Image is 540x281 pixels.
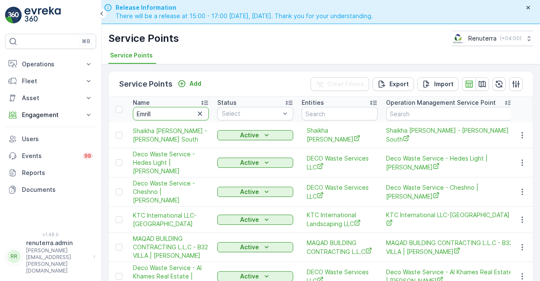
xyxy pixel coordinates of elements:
p: Service Points [108,32,179,45]
p: Fleet [22,77,79,85]
a: MAQAD BUILDING CONTRACTING L.L.C - B32 VILLA | LAMER [386,239,513,256]
a: KTC International LLC-Coca Cola Arena [133,211,209,228]
a: Shaikha Maryam Thani Juma Al Maktoum [307,126,373,144]
a: Users [5,131,96,147]
p: Renuterra [468,34,497,43]
button: Import [417,77,459,91]
span: Deco Waste Service - Hedes Light | [PERSON_NAME] [386,154,513,172]
p: ( +04:00 ) [500,35,521,42]
button: Clear Filters [310,77,369,91]
span: KTC International LLC-[GEOGRAPHIC_DATA] [133,211,209,228]
button: Active [217,187,293,197]
p: Active [240,216,259,224]
button: Active [217,215,293,225]
p: Active [240,243,259,251]
img: logo_light-DOdMpM7g.png [24,7,61,24]
input: Search [386,107,513,120]
button: Operations [5,56,96,73]
div: Toggle Row Selected [116,132,122,139]
p: [PERSON_NAME][EMAIL_ADDRESS][PERSON_NAME][DOMAIN_NAME] [26,247,89,274]
p: Export [389,80,409,88]
div: Toggle Row Selected [116,216,122,223]
img: Screenshot_2024-07-26_at_13.33.01.png [452,34,465,43]
span: v 1.48.0 [5,232,96,237]
a: Deco Waste Service - Hedes Light | Jabel Ali [133,150,209,175]
span: Release Information [116,3,373,12]
input: Search [133,107,209,120]
p: Select [222,109,280,118]
a: Documents [5,181,96,198]
button: Active [217,130,293,140]
button: Renuterra(+04:00) [452,31,533,46]
div: Toggle Row Selected [116,244,122,251]
span: Deco Waste Service - Cheshno | [PERSON_NAME] [133,179,209,205]
button: Active [217,242,293,252]
p: Asset [22,94,79,102]
p: Reports [22,169,93,177]
span: Shaikha [PERSON_NAME] [307,126,373,144]
button: Fleet [5,73,96,90]
input: Search [302,107,378,120]
a: Deco Waste Service - Hedes Light | Jabel Ali [386,154,513,172]
a: MAQAD BUILDING CONTRACTING L.L.C [307,239,373,256]
button: Engagement [5,106,96,123]
button: Export [373,77,414,91]
p: Active [240,131,259,139]
img: logo [5,7,22,24]
a: DECO Waste Services LLC [307,154,373,172]
p: Engagement [22,111,79,119]
span: Service Points [110,51,153,60]
p: ⌘B [82,38,90,45]
p: Active [240,272,259,281]
a: KTC International Landscaping LLC [307,211,373,228]
p: Events [22,152,78,160]
div: Toggle Row Selected [116,188,122,195]
p: Users [22,135,93,143]
button: RRrenuterra.admin[PERSON_NAME][EMAIL_ADDRESS][PERSON_NAME][DOMAIN_NAME] [5,239,96,274]
p: Service Points [119,78,173,90]
p: Active [240,188,259,196]
p: Documents [22,186,93,194]
div: Toggle Row Selected [116,159,122,166]
a: Deco Waste Service - Cheshno | Jabel Ali [386,183,513,201]
a: DECO Waste Services LLC [307,183,373,201]
button: Asset [5,90,96,106]
p: Operation Management Service Point [386,98,496,107]
p: Status [217,98,237,107]
span: Deco Waste Service - Cheshno | [PERSON_NAME] [386,183,513,201]
p: Import [434,80,454,88]
p: 99 [84,153,91,159]
span: Shaikha [PERSON_NAME] - [PERSON_NAME] South [133,127,209,144]
a: Deco Waste Service - Cheshno | Jabel Ali [133,179,209,205]
button: Add [174,79,205,89]
p: Clear Filters [327,80,364,88]
a: Reports [5,164,96,181]
span: KTC International LLC-[GEOGRAPHIC_DATA] [386,211,513,228]
span: Shaikha [PERSON_NAME] - [PERSON_NAME] South [386,126,513,144]
span: Deco Waste Service - Hedes Light | [PERSON_NAME] [133,150,209,175]
p: Entities [302,98,324,107]
span: MAQAD BUILDING CONTRACTING L.L.C - B32 VILLA | [PERSON_NAME] [386,239,513,256]
a: Events99 [5,147,96,164]
span: There will be a release at 15:00 - 17:00 [DATE], [DATE]. Thank you for your understanding. [116,12,373,20]
span: MAQAD BUILDING CONTRACTING L.L.C - B32 VILLA | [PERSON_NAME] [133,235,209,260]
button: Active [217,158,293,168]
p: Add [189,79,201,88]
a: Shaikha Maryam Thani Juma Al Maktoum - Al Barsha South [386,126,513,144]
p: renuterra.admin [26,239,89,247]
p: Active [240,158,259,167]
a: Shaikha Maryam Thani Juma Al Maktoum - Al Barsha South [133,127,209,144]
p: Name [133,98,150,107]
div: RR [7,250,21,263]
a: MAQAD BUILDING CONTRACTING L.L.C - B32 VILLA | LAMER [133,235,209,260]
a: KTC International LLC-Coca Cola Arena [386,211,513,228]
p: Operations [22,60,79,68]
div: Toggle Row Selected [116,273,122,280]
